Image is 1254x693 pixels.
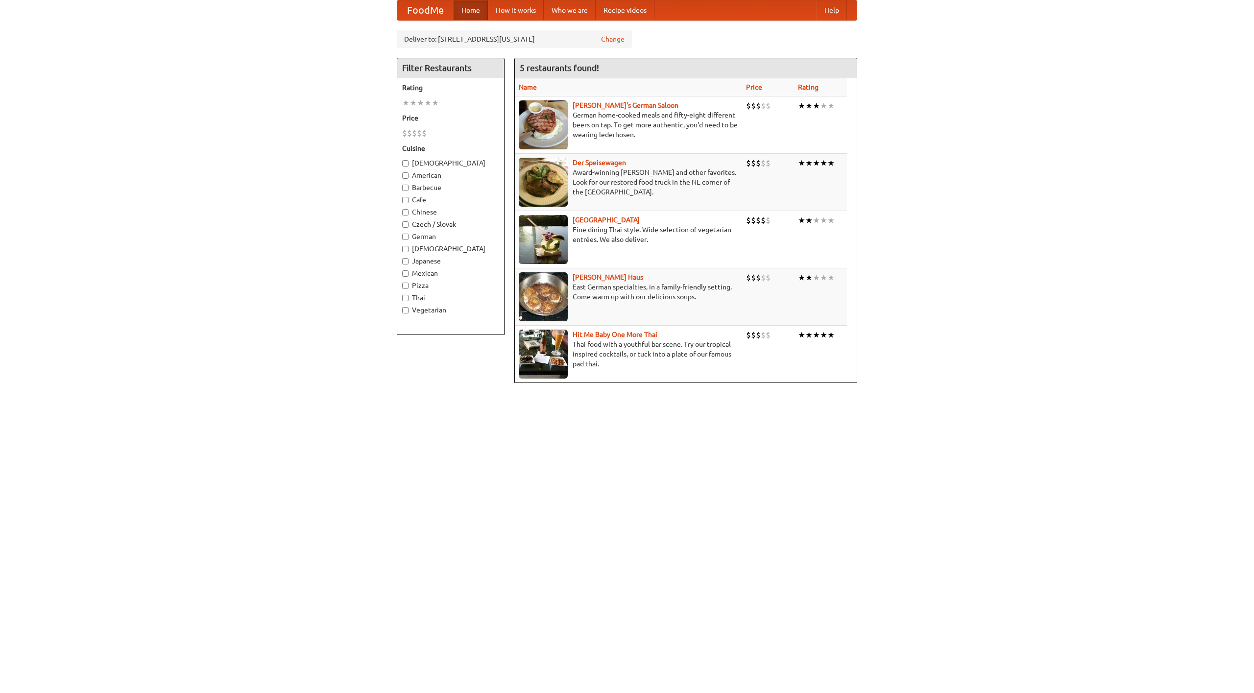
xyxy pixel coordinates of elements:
a: How it works [488,0,544,20]
li: ★ [813,215,820,226]
p: East German specialties, in a family-friendly setting. Come warm up with our delicious soups. [519,282,738,302]
b: [PERSON_NAME]'s German Saloon [573,101,678,109]
li: $ [751,330,756,340]
li: $ [756,100,761,111]
li: $ [746,100,751,111]
li: ★ [805,158,813,168]
input: American [402,172,409,179]
img: babythai.jpg [519,330,568,379]
li: $ [751,272,756,283]
p: German home-cooked meals and fifty-eight different beers on tap. To get more authentic, you'd nee... [519,110,738,140]
a: Name [519,83,537,91]
li: ★ [432,97,439,108]
label: Mexican [402,268,499,278]
a: Price [746,83,762,91]
label: Barbecue [402,183,499,192]
p: Thai food with a youthful bar scene. Try our tropical inspired cocktails, or tuck into a plate of... [519,339,738,369]
a: Recipe videos [596,0,654,20]
li: ★ [417,97,424,108]
li: $ [751,158,756,168]
a: Who we are [544,0,596,20]
h5: Cuisine [402,143,499,153]
li: ★ [820,330,827,340]
a: Help [817,0,847,20]
li: $ [751,100,756,111]
li: ★ [827,100,835,111]
li: ★ [798,215,805,226]
li: $ [761,272,766,283]
a: [PERSON_NAME] Haus [573,273,643,281]
img: satay.jpg [519,215,568,264]
li: ★ [798,330,805,340]
label: [DEMOGRAPHIC_DATA] [402,244,499,254]
li: ★ [827,330,835,340]
li: ★ [820,158,827,168]
li: ★ [798,158,805,168]
li: $ [746,158,751,168]
li: $ [412,128,417,139]
h5: Rating [402,83,499,93]
input: Mexican [402,270,409,277]
a: Hit Me Baby One More Thai [573,331,657,338]
a: Der Speisewagen [573,159,626,167]
input: [DEMOGRAPHIC_DATA] [402,246,409,252]
li: ★ [805,100,813,111]
input: Vegetarian [402,307,409,313]
h4: Filter Restaurants [397,58,504,78]
li: ★ [805,272,813,283]
li: $ [761,215,766,226]
li: $ [756,330,761,340]
li: ★ [424,97,432,108]
a: FoodMe [397,0,454,20]
li: ★ [820,100,827,111]
img: kohlhaus.jpg [519,272,568,321]
a: Home [454,0,488,20]
li: $ [766,330,771,340]
li: $ [746,330,751,340]
li: ★ [827,215,835,226]
input: Pizza [402,283,409,289]
li: $ [407,128,412,139]
input: Cafe [402,197,409,203]
li: $ [766,272,771,283]
li: ★ [813,158,820,168]
li: $ [417,128,422,139]
li: $ [756,215,761,226]
li: $ [751,215,756,226]
input: Japanese [402,258,409,264]
input: German [402,234,409,240]
a: Rating [798,83,819,91]
li: $ [761,100,766,111]
label: [DEMOGRAPHIC_DATA] [402,158,499,168]
input: Chinese [402,209,409,215]
li: ★ [798,100,805,111]
li: $ [746,215,751,226]
ng-pluralize: 5 restaurants found! [520,63,599,72]
li: ★ [798,272,805,283]
li: ★ [813,272,820,283]
li: $ [756,272,761,283]
label: Cafe [402,195,499,205]
a: [GEOGRAPHIC_DATA] [573,216,640,224]
label: Czech / Slovak [402,219,499,229]
label: American [402,170,499,180]
label: Pizza [402,281,499,290]
li: ★ [813,100,820,111]
li: ★ [805,215,813,226]
li: ★ [827,158,835,168]
input: Czech / Slovak [402,221,409,228]
li: $ [422,128,427,139]
li: ★ [410,97,417,108]
label: Japanese [402,256,499,266]
img: speisewagen.jpg [519,158,568,207]
h5: Price [402,113,499,123]
label: Chinese [402,207,499,217]
li: $ [766,215,771,226]
label: Vegetarian [402,305,499,315]
li: $ [402,128,407,139]
li: ★ [820,272,827,283]
li: $ [766,158,771,168]
li: $ [761,330,766,340]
